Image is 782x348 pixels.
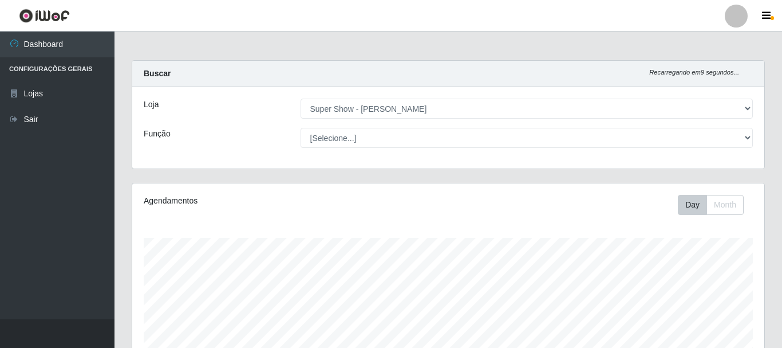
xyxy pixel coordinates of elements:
[144,99,159,111] label: Loja
[19,9,70,23] img: CoreUI Logo
[144,128,171,140] label: Função
[144,69,171,78] strong: Buscar
[678,195,707,215] button: Day
[649,69,739,76] i: Recarregando em 9 segundos...
[144,195,388,207] div: Agendamentos
[678,195,753,215] div: Toolbar with button groups
[678,195,744,215] div: First group
[706,195,744,215] button: Month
